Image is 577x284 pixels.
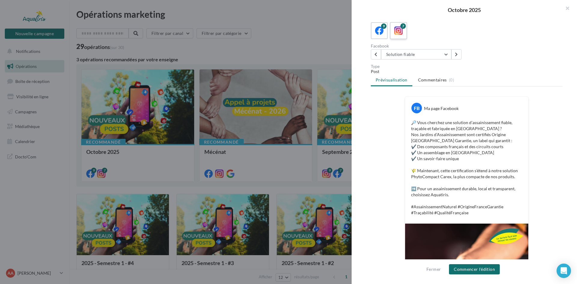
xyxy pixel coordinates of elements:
div: Ma page Facebook [424,105,459,111]
div: Type [371,64,563,69]
div: 7 [400,23,406,29]
div: Open Intercom Messenger [557,264,571,278]
button: Commencer l'édition [449,264,500,274]
span: (0) [449,78,454,82]
div: Octobre 2025 [361,7,567,13]
div: Post [371,69,563,75]
button: Fermer [424,266,443,273]
div: FB [411,103,422,113]
span: Commentaires [418,77,447,83]
div: Facebook [371,44,464,48]
div: 9 [381,23,386,29]
button: Solution fiable [381,49,451,60]
p: 🔎 Vous cherchez une solution d’assainissement fiable, traçable et fabriquée en [GEOGRAPHIC_DATA] ... [411,120,522,216]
